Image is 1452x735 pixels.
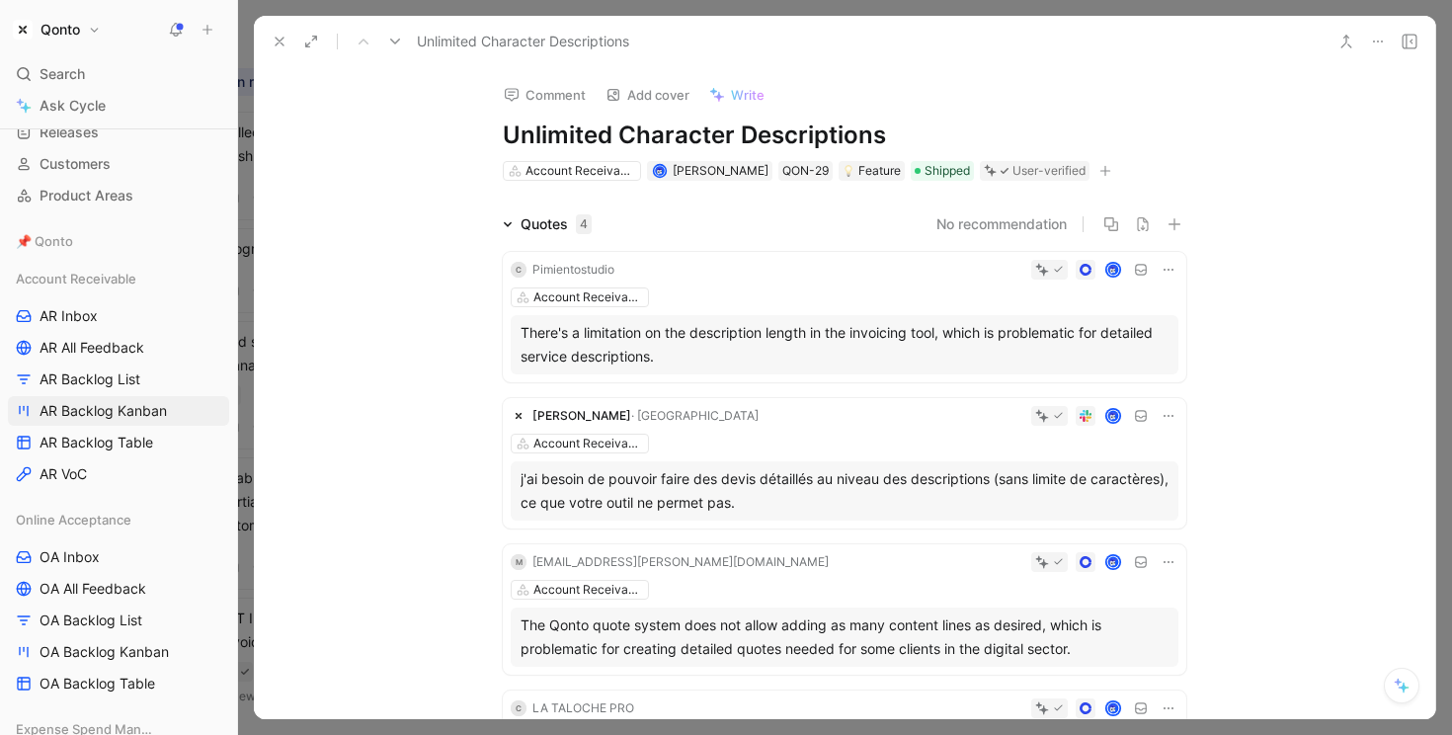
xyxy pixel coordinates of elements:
[8,149,229,179] a: Customers
[8,333,229,363] a: AR All Feedback
[40,611,142,630] span: OA Backlog List
[8,637,229,667] a: OA Backlog Kanban
[576,214,592,234] div: 4
[40,547,100,567] span: OA Inbox
[495,212,600,236] div: Quotes4
[533,580,644,600] div: Account Receivable
[40,62,85,86] span: Search
[673,163,768,178] span: [PERSON_NAME]
[8,226,229,262] div: 📌 Qonto
[8,574,229,604] a: OA All Feedback
[417,30,629,53] span: Unlimited Character Descriptions
[1107,264,1120,277] img: avatar
[8,91,229,121] a: Ask Cycle
[40,464,87,484] span: AR VoC
[1107,556,1120,569] img: avatar
[40,338,144,358] span: AR All Feedback
[40,369,140,389] span: AR Backlog List
[700,81,773,109] button: Write
[782,161,829,181] div: QON-29
[40,306,98,326] span: AR Inbox
[631,408,759,423] span: · [GEOGRAPHIC_DATA]
[925,161,970,181] span: Shipped
[1107,410,1120,423] img: avatar
[8,16,106,43] button: QontoQonto
[521,212,592,236] div: Quotes
[40,674,155,694] span: OA Backlog Table
[1012,161,1086,181] div: User-verified
[40,642,169,662] span: OA Backlog Kanban
[521,467,1169,515] div: j'ai besoin de pouvoir faire des devis détaillés au niveau des descriptions (sans limite de carac...
[654,165,665,176] img: avatar
[525,161,636,181] div: Account Receivable
[1107,702,1120,715] img: avatar
[8,264,229,489] div: Account ReceivableAR InboxAR All FeedbackAR Backlog ListAR Backlog KanbanAR Backlog TableAR VoC
[8,59,229,89] div: Search
[511,262,526,278] div: C
[40,579,146,599] span: OA All Feedback
[8,428,229,457] a: AR Backlog Table
[8,365,229,394] a: AR Backlog List
[8,264,229,293] div: Account Receivable
[40,122,99,142] span: Releases
[533,287,644,307] div: Account Receivable
[8,181,229,210] a: Product Areas
[532,408,631,423] span: [PERSON_NAME]
[532,260,614,280] div: Pimientostudio
[40,94,106,118] span: Ask Cycle
[936,212,1067,236] button: No recommendation
[40,401,167,421] span: AR Backlog Kanban
[40,154,111,174] span: Customers
[8,505,229,698] div: Online AcceptanceOA InboxOA All FeedbackOA Backlog ListOA Backlog KanbanOA Backlog Table
[40,186,133,205] span: Product Areas
[40,433,153,452] span: AR Backlog Table
[731,86,765,104] span: Write
[16,510,131,530] span: Online Acceptance
[495,81,595,109] button: Comment
[8,118,229,147] a: Releases
[532,698,634,718] div: LA TALOCHE PRO
[533,434,644,453] div: Account Receivable
[8,505,229,534] div: Online Acceptance
[843,161,901,181] div: Feature
[8,606,229,635] a: OA Backlog List
[8,542,229,572] a: OA Inbox
[8,459,229,489] a: AR VoC
[511,700,526,716] div: C
[16,231,73,251] span: 📌 Qonto
[13,20,33,40] img: Qonto
[8,301,229,331] a: AR Inbox
[511,554,526,570] div: M
[521,613,1169,661] div: The Qonto quote system does not allow adding as many content lines as desired, which is problemat...
[503,120,1186,151] h1: Unlimited Character Descriptions
[40,21,80,39] h1: Qonto
[843,165,854,177] img: 💡
[8,396,229,426] a: AR Backlog Kanban
[521,321,1169,368] div: There's a limitation on the description length in the invoicing tool, which is problematic for de...
[597,81,698,109] button: Add cover
[532,552,829,572] div: [EMAIL_ADDRESS][PERSON_NAME][DOMAIN_NAME]
[8,226,229,256] div: 📌 Qonto
[16,269,136,288] span: Account Receivable
[911,161,974,181] div: Shipped
[8,669,229,698] a: OA Backlog Table
[839,161,905,181] div: 💡Feature
[511,408,526,424] img: logo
